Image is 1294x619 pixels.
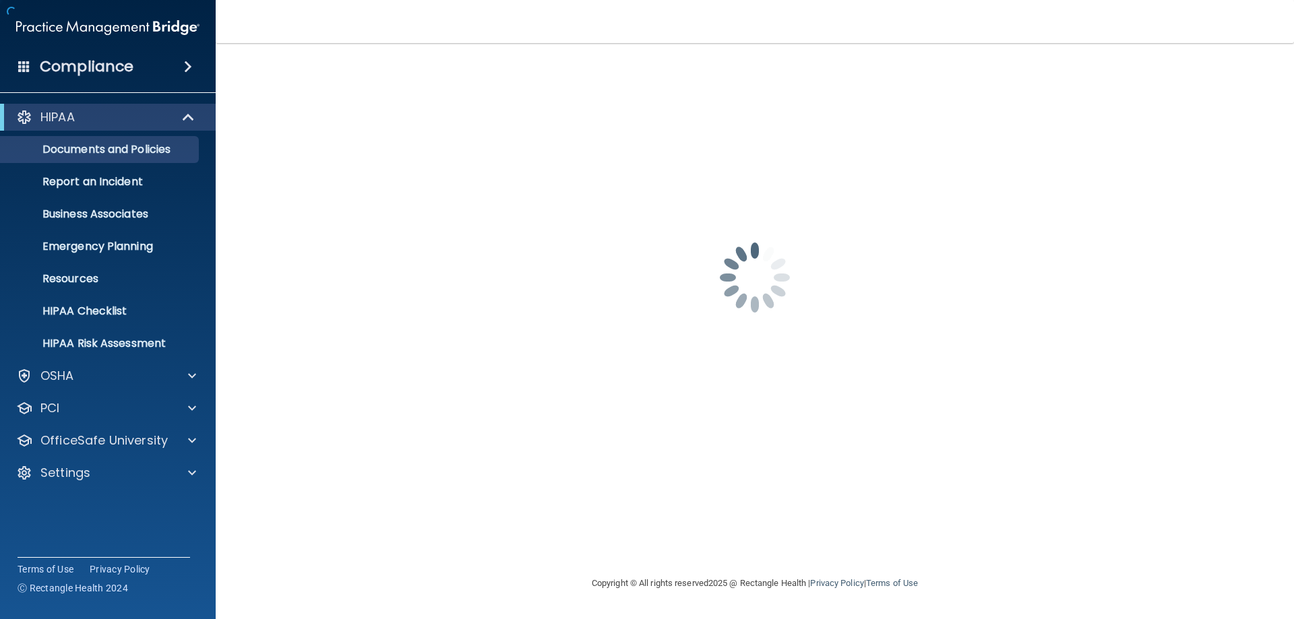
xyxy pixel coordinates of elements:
[40,368,74,384] p: OSHA
[810,578,863,588] a: Privacy Policy
[9,337,193,350] p: HIPAA Risk Assessment
[40,400,59,416] p: PCI
[90,562,150,576] a: Privacy Policy
[9,272,193,286] p: Resources
[9,207,193,221] p: Business Associates
[687,210,822,345] img: spinner.e123f6fc.gif
[16,109,195,125] a: HIPAA
[18,562,73,576] a: Terms of Use
[9,143,193,156] p: Documents and Policies
[16,368,196,384] a: OSHA
[16,465,196,481] a: Settings
[40,57,133,76] h4: Compliance
[9,175,193,189] p: Report an Incident
[40,465,90,481] p: Settings
[16,14,199,41] img: PMB logo
[18,581,128,595] span: Ⓒ Rectangle Health 2024
[9,240,193,253] p: Emergency Planning
[9,304,193,318] p: HIPAA Checklist
[16,400,196,416] a: PCI
[509,562,1001,605] div: Copyright © All rights reserved 2025 @ Rectangle Health | |
[40,109,75,125] p: HIPAA
[40,432,168,449] p: OfficeSafe University
[866,578,918,588] a: Terms of Use
[16,432,196,449] a: OfficeSafe University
